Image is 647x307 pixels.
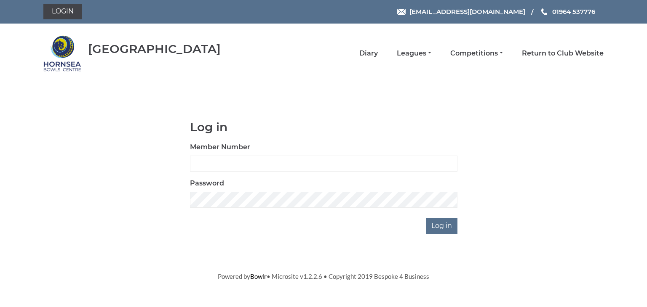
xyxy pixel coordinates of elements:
img: Hornsea Bowls Centre [43,34,81,72]
a: Email [EMAIL_ADDRESS][DOMAIN_NAME] [397,7,525,16]
label: Password [190,178,224,188]
span: [EMAIL_ADDRESS][DOMAIN_NAME] [409,8,525,16]
a: Competitions [450,49,503,58]
a: Phone us 01964 537776 [540,7,595,16]
span: Powered by • Microsite v1.2.2.6 • Copyright 2019 Bespoke 4 Business [218,273,429,280]
label: Member Number [190,142,250,152]
h1: Log in [190,121,457,134]
img: Email [397,9,406,15]
a: Diary [359,49,378,58]
a: Bowlr [250,273,267,280]
a: Login [43,4,82,19]
div: [GEOGRAPHIC_DATA] [88,42,221,56]
a: Return to Club Website [522,49,604,58]
input: Log in [426,218,457,234]
a: Leagues [397,49,431,58]
span: 01964 537776 [552,8,595,16]
img: Phone us [541,8,547,15]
